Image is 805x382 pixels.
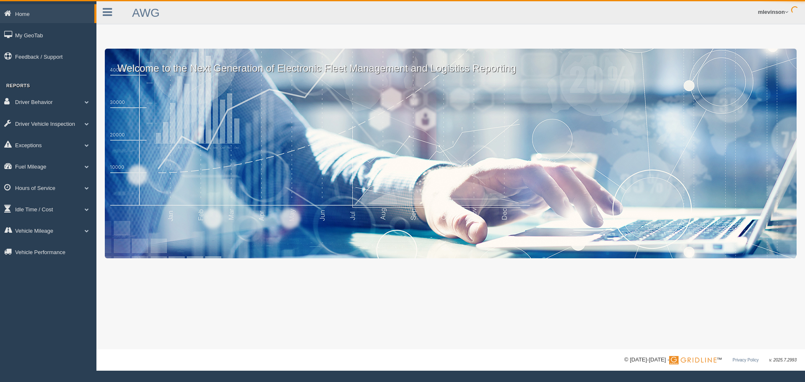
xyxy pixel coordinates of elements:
[669,356,717,364] img: Gridline
[132,6,160,19] a: AWG
[732,358,758,362] a: Privacy Policy
[769,358,797,362] span: v. 2025.7.2993
[105,49,797,75] p: Welcome to the Next Generation of Electronic Fleet Management and Logistics Reporting
[624,356,797,364] div: © [DATE]-[DATE] - ™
